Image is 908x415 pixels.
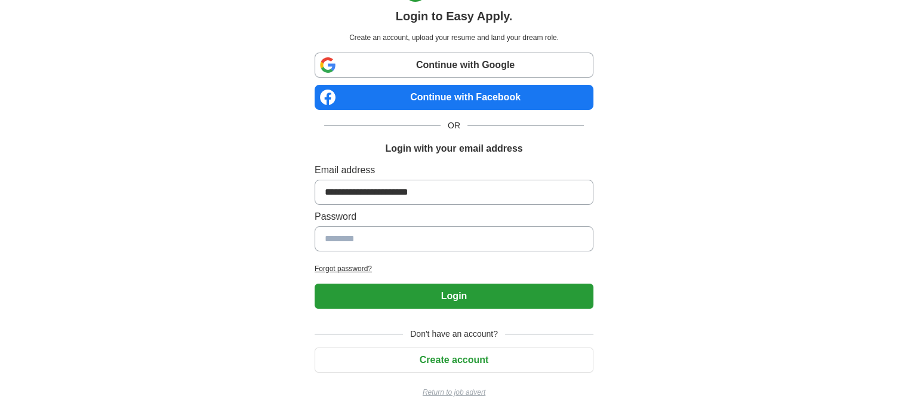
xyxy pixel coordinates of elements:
a: Continue with Facebook [315,85,593,110]
a: Return to job advert [315,387,593,398]
button: Login [315,284,593,309]
h1: Login to Easy Apply. [396,7,513,25]
label: Email address [315,163,593,177]
label: Password [315,210,593,224]
span: OR [441,119,467,132]
span: Don't have an account? [403,328,505,340]
a: Continue with Google [315,53,593,78]
a: Forgot password? [315,263,593,274]
button: Create account [315,348,593,373]
h1: Login with your email address [385,142,522,156]
p: Create an account, upload your resume and land your dream role. [317,32,591,43]
a: Create account [315,355,593,365]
